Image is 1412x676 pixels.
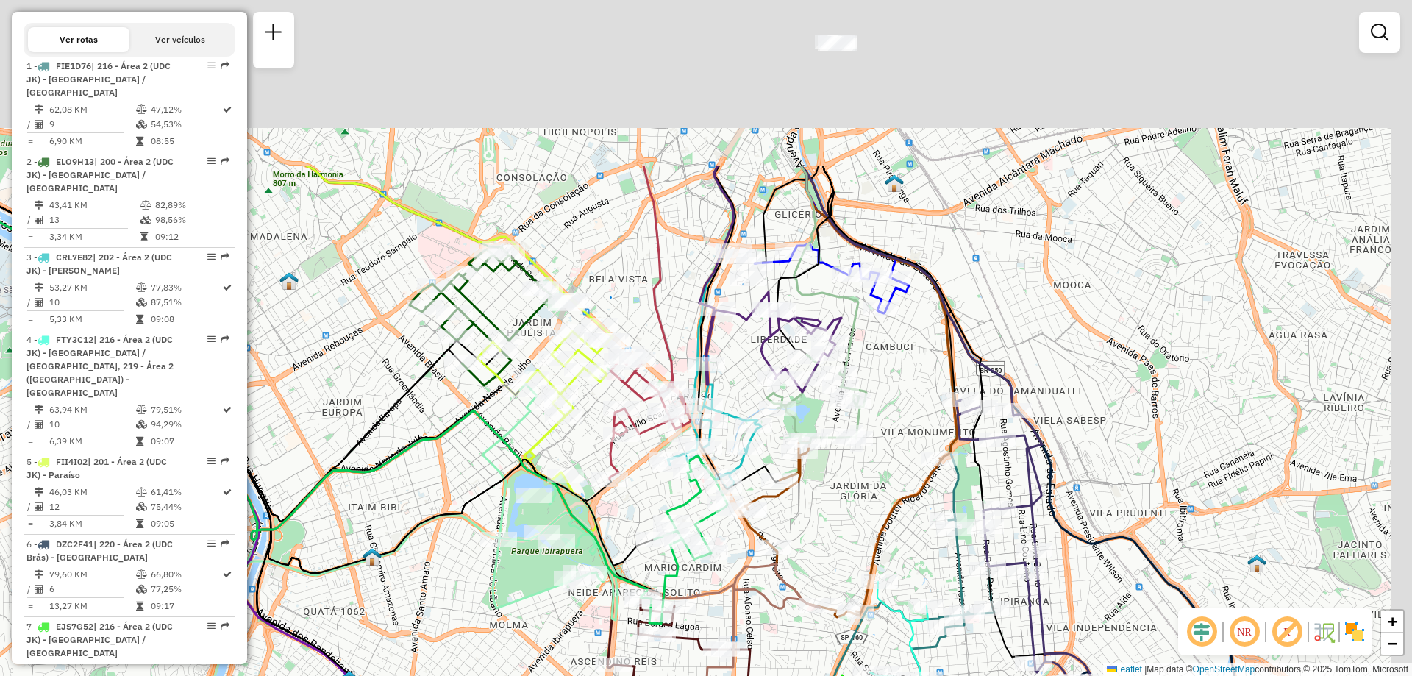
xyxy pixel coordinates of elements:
span: + [1388,612,1397,630]
i: % de utilização do peso [136,488,147,497]
span: 2 - [26,156,174,193]
td: 46,03 KM [49,485,135,499]
td: 77,83% [150,280,221,295]
em: Rota exportada [221,622,229,630]
td: 75,44% [150,499,221,514]
td: 12 [49,499,135,514]
i: % de utilização do peso [136,570,147,579]
i: Total de Atividades [35,216,43,224]
td: 98,56% [154,213,229,227]
div: Atividade não roteirizada - DOMINIO LANCHES LTDA [619,352,656,367]
em: Rota exportada [221,457,229,466]
i: Tempo total em rota [136,137,143,146]
i: % de utilização do peso [140,201,151,210]
em: Opções [207,335,216,344]
div: Atividade não roteirizada - CASA LANC MADALUSE L [548,295,585,310]
div: Atividade não roteirizada - BAR E RESTAURANTE TR [548,296,585,311]
img: Fluxo de ruas [1312,620,1336,644]
span: Ocultar deslocamento [1184,614,1219,650]
i: Distância Total [35,570,43,579]
i: Total de Atividades [35,585,43,594]
td: 47,12% [150,102,221,117]
td: 63,94 KM [49,402,135,417]
td: 79,51% [150,402,221,417]
td: / [26,295,34,310]
i: % de utilização da cubagem [136,420,147,429]
a: OpenStreetMap [1193,664,1255,675]
td: = [26,516,34,531]
span: | 220 - Área 2 (UDC Brás) - [GEOGRAPHIC_DATA] [26,538,173,563]
span: | 216 - Área 2 (UDC JK) - [GEOGRAPHIC_DATA] / [GEOGRAPHIC_DATA] [26,621,173,658]
div: Atividade não roteirizada - CARIBOU [716,243,752,258]
img: Exibir/Ocultar setores [1343,620,1366,644]
td: 09:12 [154,230,229,244]
i: % de utilização do peso [136,405,147,414]
em: Rota exportada [221,539,229,548]
td: 53,27 KM [49,280,135,295]
td: 43,41 KM [49,198,140,213]
i: Distância Total [35,488,43,497]
em: Opções [207,61,216,70]
i: Total de Atividades [35,502,43,511]
span: | 202 - Área 2 (UDC JK) - [PERSON_NAME] [26,252,172,276]
div: Atividade não roteirizada - CHURCHILL COM. DE AL [588,333,625,348]
div: Atividade não roteirizada - KAMISAMA PAES E DOCE [581,318,618,332]
span: 3 - [26,252,172,276]
span: Ocultar NR [1227,614,1262,650]
div: Atividade não roteirizada - EDU MERCADO LTDA ME [818,36,855,51]
td: 10 [49,417,135,432]
span: | 200 - Área 2 (UDC JK) - [GEOGRAPHIC_DATA] / [GEOGRAPHIC_DATA] [26,156,174,193]
i: Tempo total em rota [136,437,143,446]
td: / [26,499,34,514]
em: Opções [207,252,216,261]
i: Distância Total [35,283,43,292]
a: Nova sessão e pesquisa [259,18,288,51]
span: ELO9H13 [56,156,94,167]
td: / [26,417,34,432]
span: FTY3C12 [56,334,93,345]
span: | [1144,664,1147,675]
a: Zoom in [1381,611,1403,633]
img: 612 UDC Full JK [363,547,382,566]
span: 1 - [26,60,171,98]
div: Atividade não roteirizada - JULIANA MAZEI SANTAN [552,293,588,308]
div: Atividade não roteirizada - EDU MERCADO LTDA ME [815,35,852,49]
i: Total de Atividades [35,298,43,307]
td: 66,80% [150,567,221,582]
i: Total de Atividades [35,120,43,129]
div: Atividade não roteirizada - CHAMPS LANCHONETE LT [716,249,752,263]
em: Rota exportada [221,61,229,70]
td: = [26,312,34,327]
td: 5,33 KM [49,312,135,327]
td: / [26,582,34,597]
i: Rota otimizada [223,105,232,114]
span: 5 - [26,456,167,480]
i: % de utilização do peso [136,105,147,114]
td: 87,51% [150,295,221,310]
em: Opções [207,457,216,466]
span: EJS7G52 [56,621,93,632]
i: Rota otimizada [223,405,232,414]
td: 6,39 KM [49,434,135,449]
td: 77,25% [150,582,221,597]
em: Opções [207,157,216,166]
i: Distância Total [35,201,43,210]
span: CRL7E82 [56,252,93,263]
div: Map data © contributors,© 2025 TomTom, Microsoft [1103,663,1412,676]
td: = [26,230,34,244]
td: 9 [49,117,135,132]
i: Total de Atividades [35,420,43,429]
i: % de utilização da cubagem [136,120,147,129]
em: Opções [207,539,216,548]
i: Tempo total em rota [136,602,143,611]
i: % de utilização do peso [136,283,147,292]
img: UDC Light Armazém Pinheiros [279,271,299,291]
i: % de utilização da cubagem [136,502,147,511]
td: 10 [49,295,135,310]
i: Tempo total em rota [136,519,143,528]
td: 09:05 [150,516,221,531]
td: 6 [49,582,135,597]
td: 08:55 [150,134,221,149]
em: Rota exportada [221,157,229,166]
i: % de utilização da cubagem [140,216,151,224]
